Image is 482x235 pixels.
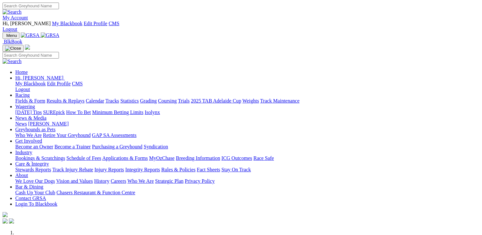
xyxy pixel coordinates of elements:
[15,155,479,161] div: Industry
[105,98,119,103] a: Tracks
[47,81,71,86] a: Edit Profile
[111,178,126,184] a: Careers
[15,127,55,132] a: Greyhounds as Pets
[94,167,124,172] a: Injury Reports
[15,167,479,173] div: Care & Integrity
[5,46,21,51] img: Close
[25,45,30,50] img: logo-grsa-white.png
[15,132,479,138] div: Greyhounds as Pets
[94,178,109,184] a: History
[84,21,107,26] a: Edit Profile
[15,178,479,184] div: About
[161,167,196,172] a: Rules & Policies
[191,98,241,103] a: 2025 TAB Adelaide Cup
[15,81,46,86] a: My Blackbook
[3,21,479,32] div: My Account
[125,167,160,172] a: Integrity Reports
[15,155,65,161] a: Bookings & Scratchings
[15,144,479,150] div: Get Involved
[3,3,59,9] input: Search
[52,167,93,172] a: Track Injury Rebate
[185,178,215,184] a: Privacy Policy
[15,190,479,196] div: Bar & Dining
[15,173,28,178] a: About
[56,178,93,184] a: Vision and Values
[15,161,49,167] a: Care & Integrity
[43,132,91,138] a: Retire Your Greyhound
[242,98,259,103] a: Weights
[15,104,35,109] a: Wagering
[120,98,139,103] a: Statistics
[3,15,28,20] a: My Account
[15,75,65,81] a: Hi, [PERSON_NAME]
[149,155,175,161] a: MyOzChase
[3,52,59,59] input: Search
[47,98,84,103] a: Results & Replays
[197,167,220,172] a: Fact Sheets
[15,138,42,144] a: Get Involved
[15,98,479,104] div: Racing
[6,33,17,38] span: Menu
[158,98,177,103] a: Coursing
[15,110,479,115] div: Wagering
[3,45,24,52] button: Toggle navigation
[15,121,479,127] div: News & Media
[43,110,65,115] a: SUREpick
[15,69,28,75] a: Home
[3,32,19,39] button: Toggle navigation
[66,155,101,161] a: Schedule of Fees
[9,218,14,224] img: twitter.svg
[109,21,119,26] a: CMS
[15,132,42,138] a: Who We Are
[15,196,46,201] a: Contact GRSA
[72,81,83,86] a: CMS
[15,190,55,195] a: Cash Up Your Club
[15,150,32,155] a: Industry
[221,167,251,172] a: Stay On Track
[3,218,8,224] img: facebook.svg
[56,190,135,195] a: Chasers Restaurant & Function Centre
[102,155,148,161] a: Applications & Forms
[15,178,55,184] a: We Love Our Dogs
[3,212,8,217] img: logo-grsa-white.png
[15,98,45,103] a: Fields & Form
[15,121,27,126] a: News
[15,184,43,189] a: Bar & Dining
[52,21,83,26] a: My Blackbook
[15,115,47,121] a: News & Media
[3,26,17,32] a: Logout
[15,75,63,81] span: Hi, [PERSON_NAME]
[41,32,60,38] img: GRSA
[86,98,104,103] a: Calendar
[3,39,22,44] a: BlkBook
[15,144,53,149] a: Become an Owner
[28,121,68,126] a: [PERSON_NAME]
[15,81,479,92] div: Hi, [PERSON_NAME]
[15,87,30,92] a: Logout
[3,9,22,15] img: Search
[127,178,154,184] a: Who We Are
[260,98,299,103] a: Track Maintenance
[145,110,160,115] a: Isolynx
[221,155,252,161] a: ICG Outcomes
[15,167,51,172] a: Stewards Reports
[155,178,183,184] a: Strategic Plan
[3,21,51,26] span: Hi, [PERSON_NAME]
[54,144,91,149] a: Become a Trainer
[178,98,190,103] a: Trials
[140,98,157,103] a: Grading
[92,144,142,149] a: Purchasing a Greyhound
[144,144,168,149] a: Syndication
[92,110,143,115] a: Minimum Betting Limits
[15,92,30,98] a: Racing
[176,155,220,161] a: Breeding Information
[66,110,91,115] a: How To Bet
[253,155,274,161] a: Race Safe
[92,132,137,138] a: GAP SA Assessments
[15,110,42,115] a: [DATE] Tips
[3,59,22,64] img: Search
[4,39,22,44] span: BlkBook
[15,201,57,207] a: Login To Blackbook
[21,32,40,38] img: GRSA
